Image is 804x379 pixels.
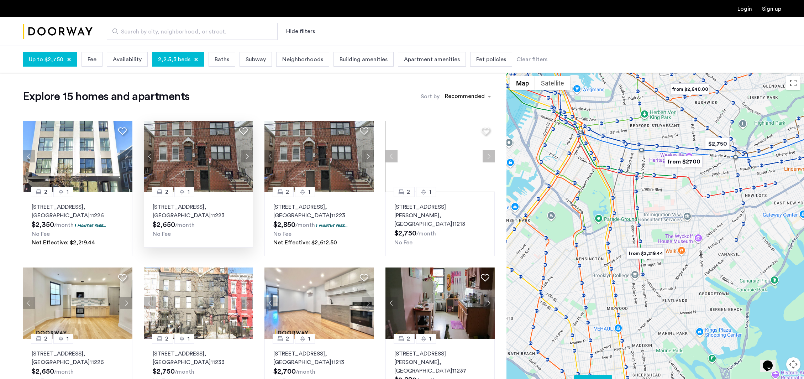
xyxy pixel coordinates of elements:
[362,150,374,162] button: Next apartment
[67,334,69,343] span: 1
[510,76,535,90] button: Show street map
[385,268,495,339] img: dc6efc1f-24ba-4395-9182-45437e21be9a_638721336159452013.png
[429,334,431,343] span: 1
[23,18,93,45] img: logo
[483,297,495,309] button: Next apartment
[120,297,132,309] button: Next apartment
[282,55,323,64] span: Neighborhoods
[441,90,495,103] ng-select: sort-apartment
[29,55,63,64] span: Up to $2,750
[737,6,752,12] a: Login
[44,334,47,343] span: 2
[421,92,440,101] label: Sort by
[483,150,495,162] button: Next apartment
[516,55,547,64] div: Clear filters
[23,192,132,256] a: 21[STREET_ADDRESS], [GEOGRAPHIC_DATA]112261 months free...No FeeNet Effective: $2,219.44
[32,368,54,375] span: $2,650
[662,154,705,170] div: from $2700
[32,221,54,228] span: $2,350
[273,368,296,375] span: $2,700
[702,136,732,152] div: $2,750
[340,55,388,64] span: Building amenities
[407,188,410,196] span: 2
[67,188,69,196] span: 1
[54,222,74,228] sub: /month
[23,297,35,309] button: Previous apartment
[241,297,253,309] button: Next apartment
[286,334,289,343] span: 2
[286,27,315,36] button: Show or hide filters
[32,240,95,245] span: Net Effective: $2,219.44
[385,192,495,256] a: 21[STREET_ADDRESS][PERSON_NAME], [GEOGRAPHIC_DATA]11213No Fee
[295,222,315,228] sub: /month
[535,76,570,90] button: Show satellite imagery
[144,150,156,162] button: Previous apartment
[760,351,783,372] iframe: chat widget
[153,349,245,367] p: [STREET_ADDRESS] 11233
[394,203,486,228] p: [STREET_ADDRESS][PERSON_NAME] 11213
[762,6,781,12] a: Registration
[165,188,168,196] span: 2
[394,230,416,237] span: $2,750
[444,92,485,102] div: Recommended
[88,55,96,64] span: Fee
[144,297,156,309] button: Previous apartment
[153,221,175,228] span: $2,650
[23,268,132,339] img: dc6efc1f-24ba-4395-9182-45437e21be9a_638906327222857219.jpeg
[23,150,35,162] button: Previous apartment
[273,231,291,237] span: No Fee
[246,55,266,64] span: Subway
[113,55,142,64] span: Availability
[153,203,245,220] p: [STREET_ADDRESS] 11223
[107,23,278,40] input: Apartment Search
[144,268,253,339] img: 2016_638497927033730007.jpeg
[188,334,190,343] span: 1
[23,89,189,104] h1: Explore 15 homes and apartments
[264,192,374,256] a: 21[STREET_ADDRESS], [GEOGRAPHIC_DATA]112231 months free...No FeeNet Effective: $2,612.50
[54,369,74,375] sub: /month
[158,55,190,64] span: 2,2.5,3 beds
[175,222,195,228] sub: /month
[394,240,412,245] span: No Fee
[32,349,124,367] p: [STREET_ADDRESS] 11226
[273,240,337,245] span: Net Effective: $2,612.50
[44,188,47,196] span: 2
[786,76,800,90] button: Toggle fullscreen view
[416,231,436,237] sub: /month
[404,55,460,64] span: Apartment amenities
[476,55,506,64] span: Pet policies
[241,150,253,162] button: Next apartment
[286,188,289,196] span: 2
[215,55,229,64] span: Baths
[273,221,295,228] span: $2,850
[120,150,132,162] button: Next apartment
[23,18,93,45] a: Cazamio Logo
[429,188,431,196] span: 1
[362,297,374,309] button: Next apartment
[32,203,124,220] p: [STREET_ADDRESS] 11226
[188,188,190,196] span: 1
[23,121,132,192] img: 2016_638492017793328956.jpeg
[624,245,667,261] div: from $2,219.44
[153,368,175,375] span: $2,750
[273,203,365,220] p: [STREET_ADDRESS] 11223
[786,357,800,372] button: Map camera controls
[165,334,168,343] span: 2
[273,349,365,367] p: [STREET_ADDRESS] 11213
[175,369,194,375] sub: /month
[153,231,171,237] span: No Fee
[264,121,374,192] img: 2016_638484664599997863.jpeg
[264,297,277,309] button: Previous apartment
[668,81,712,97] div: from $2,640.00
[407,334,410,343] span: 2
[264,150,277,162] button: Previous apartment
[308,188,310,196] span: 1
[394,349,486,375] p: [STREET_ADDRESS][PERSON_NAME] 11237
[32,231,50,237] span: No Fee
[144,192,253,248] a: 21[STREET_ADDRESS], [GEOGRAPHIC_DATA]11223No Fee
[385,150,398,162] button: Previous apartment
[121,27,258,36] span: Search by city, neighborhood, or street.
[316,222,348,228] p: 1 months free...
[144,121,253,192] img: 2016_638484664599997863.jpeg
[385,297,398,309] button: Previous apartment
